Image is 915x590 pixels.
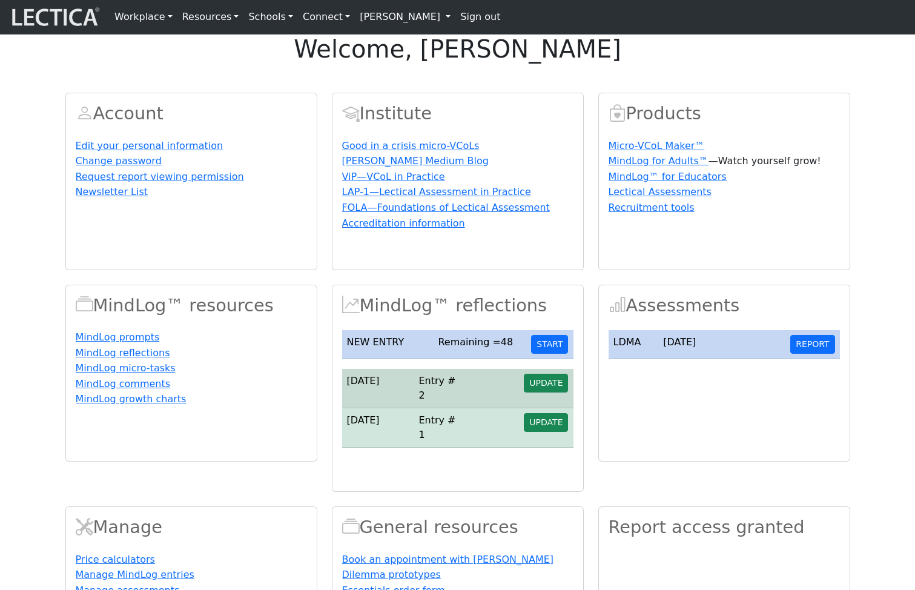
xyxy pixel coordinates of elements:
span: MindLog [342,295,360,316]
a: Book an appointment with [PERSON_NAME] [342,554,554,565]
h2: MindLog™ resources [76,295,307,316]
span: UPDATE [529,417,563,427]
button: REPORT [790,335,834,354]
span: Assessments [609,295,626,316]
td: NEW ENTRY [342,330,434,359]
span: Resources [342,517,360,537]
button: UPDATE [524,374,568,393]
button: START [531,335,568,354]
a: Good in a crisis micro-VCoLs [342,140,480,151]
span: [DATE] [347,375,380,386]
td: Remaining = [433,330,526,359]
td: Entry # 1 [414,408,468,448]
a: MindLog prompts [76,331,160,343]
h2: Products [609,103,840,124]
span: UPDATE [529,378,563,388]
a: Connect [298,5,355,29]
h2: Institute [342,103,573,124]
p: —Watch yourself grow! [609,154,840,168]
a: Request report viewing permission [76,171,244,182]
a: MindLog growth charts [76,393,187,405]
a: Price calculators [76,554,155,565]
span: 48 [501,336,513,348]
button: UPDATE [524,413,568,432]
a: FOLA—Foundations of Lectical Assessment [342,202,550,213]
a: Change password [76,155,162,167]
h2: Account [76,103,307,124]
h2: General resources [342,517,573,538]
h2: Report access granted [609,517,840,538]
a: Resources [177,5,244,29]
span: [DATE] [663,336,696,348]
td: Entry # 2 [414,369,468,408]
a: MindLog for Adults™ [609,155,709,167]
a: Edit your personal information [76,140,223,151]
a: Sign out [455,5,505,29]
a: MindLog™ for Educators [609,171,727,182]
a: LAP-1—Lectical Assessment in Practice [342,186,531,197]
a: Newsletter List [76,186,148,197]
h2: Manage [76,517,307,538]
h2: MindLog™ reflections [342,295,573,316]
span: MindLog™ resources [76,295,93,316]
a: [PERSON_NAME] [355,5,455,29]
span: [DATE] [347,414,380,426]
h2: Assessments [609,295,840,316]
a: Dilemma prototypes [342,569,441,580]
a: Accreditation information [342,217,465,229]
img: lecticalive [9,5,100,28]
span: Account [76,103,93,124]
a: Manage MindLog entries [76,569,194,580]
span: Account [342,103,360,124]
a: Workplace [110,5,177,29]
a: Micro-VCoL Maker™ [609,140,705,151]
a: [PERSON_NAME] Medium Blog [342,155,489,167]
a: Lectical Assessments [609,186,712,197]
a: MindLog reflections [76,347,170,359]
a: ViP—VCoL in Practice [342,171,445,182]
a: Schools [243,5,298,29]
td: LDMA [609,330,659,359]
span: Manage [76,517,93,537]
span: Products [609,103,626,124]
a: MindLog comments [76,378,171,389]
a: MindLog micro-tasks [76,362,176,374]
a: Recruitment tools [609,202,695,213]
